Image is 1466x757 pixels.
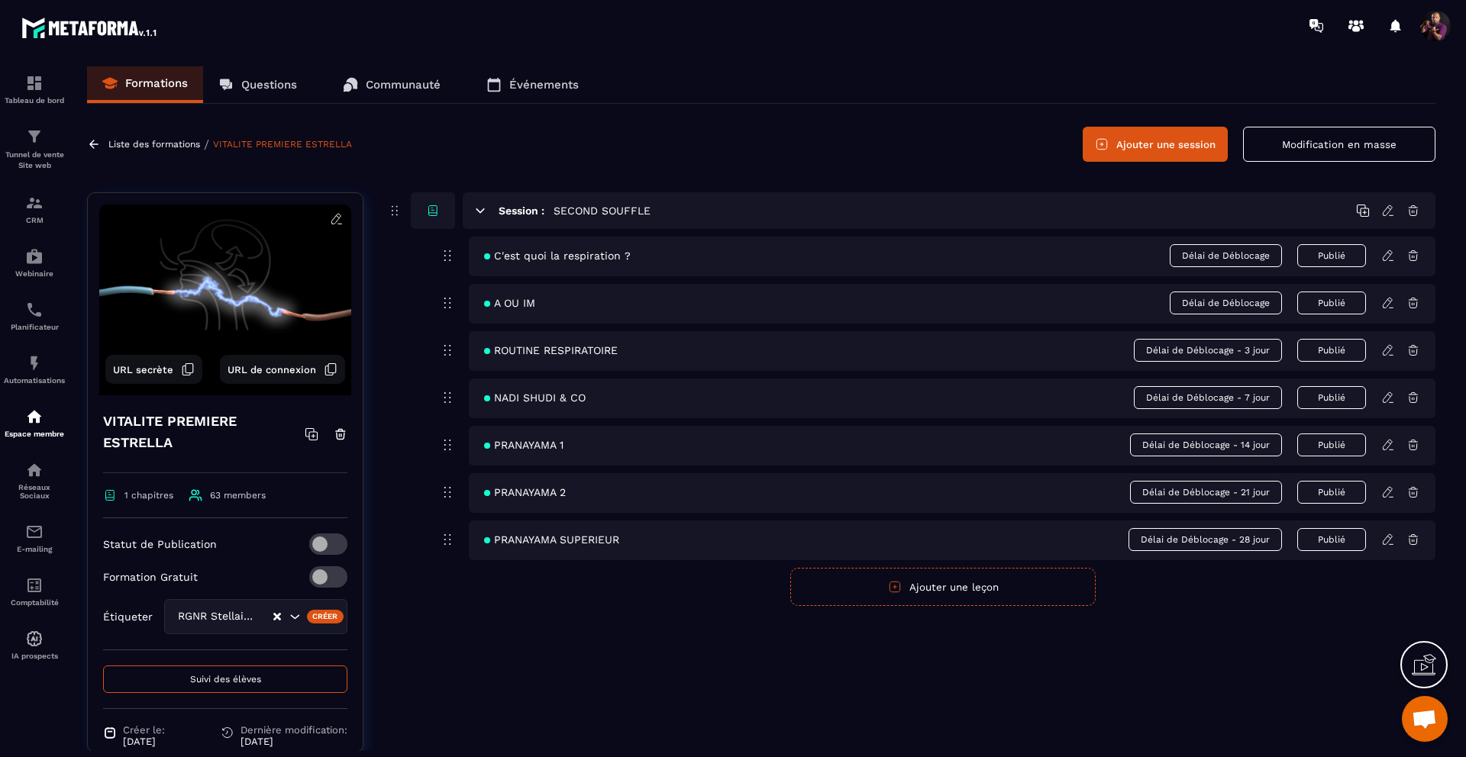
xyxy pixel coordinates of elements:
span: Délai de Déblocage - 28 jour [1129,528,1282,551]
div: Créer [307,610,344,623]
img: automations [25,354,44,372]
span: / [204,137,209,152]
a: formationformationCRM [4,182,65,236]
a: automationsautomationsAutomatisations [4,343,65,396]
img: logo [21,14,159,41]
span: Délai de Déblocage - 3 jour [1134,339,1282,362]
span: 1 chapitres [124,490,173,501]
div: Search for option [164,599,347,634]
span: PRANAYAMA 2 [484,486,566,498]
span: Délai de Déblocage - 14 jour [1130,433,1282,456]
a: Communauté [328,66,456,103]
span: Délai de Déblocage - 7 jour [1134,386,1282,409]
img: automations [25,630,44,648]
p: Formation Gratuit [103,571,198,583]
span: Délai de Déblocage [1170,292,1282,314]
p: Espace membre [4,430,65,438]
img: formation [25,74,44,92]
p: Webinaire [4,269,65,278]
p: [DATE] [241,736,347,747]
p: Étiqueter [103,610,153,623]
a: Liste des formations [108,139,200,150]
p: E-mailing [4,545,65,553]
a: formationformationTunnel de vente Site web [4,116,65,182]
p: Réseaux Sociaux [4,483,65,500]
a: social-networksocial-networkRéseaux Sociaux [4,449,65,511]
p: CRM [4,216,65,224]
span: Dernière modification: [241,724,347,736]
a: Formations [87,66,203,103]
a: schedulerschedulerPlanificateur [4,289,65,343]
span: C'est quoi la respiration ? [484,250,631,262]
input: Search for option [257,608,272,625]
p: Automatisations [4,376,65,385]
h5: SECOND SOUFFLE [554,203,651,218]
img: background [99,205,351,395]
span: RGNR Stellaire [174,608,257,625]
button: Clear Selected [273,611,281,623]
p: Tableau de bord [4,96,65,105]
a: emailemailE-mailing [4,511,65,565]
button: Publié [1297,292,1366,314]
h6: Session : [499,205,544,217]
img: automations [25,407,44,426]
a: Questions [203,66,312,103]
img: formation [25,127,44,146]
button: Publié [1297,386,1366,409]
button: Publié [1297,339,1366,362]
span: ROUTINE RESPIRATOIRE [484,344,618,356]
p: Planificateur [4,323,65,331]
span: PRANAYAMA SUPERIEUR [484,533,619,546]
p: Comptabilité [4,598,65,607]
a: automationsautomationsWebinaire [4,236,65,289]
p: Événements [509,78,579,92]
img: social-network [25,461,44,479]
p: IA prospects [4,652,65,660]
a: accountantaccountantComptabilité [4,565,65,618]
span: PRANAYAMA 1 [484,439,563,451]
img: accountant [25,576,44,594]
button: URL secrète [105,355,202,384]
span: Suivi des élèves [190,674,261,685]
a: Événements [471,66,594,103]
button: URL de connexion [220,355,345,384]
span: Délai de Déblocage [1170,244,1282,267]
img: formation [25,194,44,212]
button: Ajouter une leçon [790,568,1096,606]
button: Modification en masse [1243,127,1435,162]
h4: VITALITE PREMIERE ESTRELLA [103,411,305,453]
p: Communauté [366,78,441,92]
img: email [25,523,44,541]
span: NADI SHUDI & CO [484,391,586,404]
button: Publié [1297,481,1366,504]
div: Ouvrir le chat [1402,696,1448,742]
p: Statut de Publication [103,538,217,550]
a: automationsautomationsEspace membre [4,396,65,449]
a: formationformationTableau de bord [4,63,65,116]
span: URL secrète [113,364,173,375]
span: 63 members [210,490,266,501]
p: [DATE] [123,736,165,747]
span: URL de connexion [228,364,316,375]
button: Publié [1297,528,1366,551]
span: Délai de Déblocage - 21 jour [1130,481,1282,504]
button: Publié [1297,244,1366,267]
span: A OU IM [484,297,535,309]
button: Suivi des élèves [103,665,347,693]
span: Créer le: [123,724,165,736]
img: scheduler [25,301,44,319]
img: automations [25,247,44,266]
button: Ajouter une session [1083,127,1228,162]
p: Tunnel de vente Site web [4,150,65,171]
a: VITALITE PREMIERE ESTRELLA [213,139,352,150]
button: Publié [1297,433,1366,456]
p: Questions [241,78,297,92]
p: Formations [125,76,188,90]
